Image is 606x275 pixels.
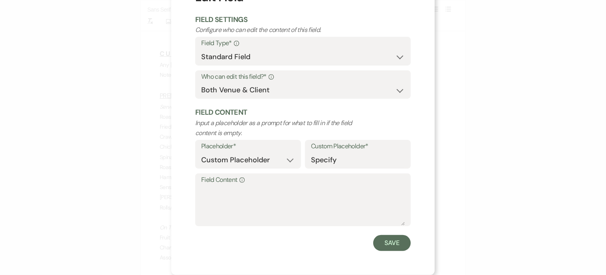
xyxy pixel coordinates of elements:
label: Placeholder* [201,141,295,152]
p: Configure who can edit the content of this field. [195,25,368,35]
label: Who can edit this field?* [201,71,405,83]
label: Field Type* [201,38,405,49]
h2: Field Settings [195,15,411,25]
label: Field Content [201,174,405,186]
h2: Field Content [195,108,411,118]
p: Input a placeholder as a prompt for what to fill in if the field content is empty. [195,118,368,138]
button: Save [373,235,411,251]
label: Custom Placeholder* [311,141,405,152]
